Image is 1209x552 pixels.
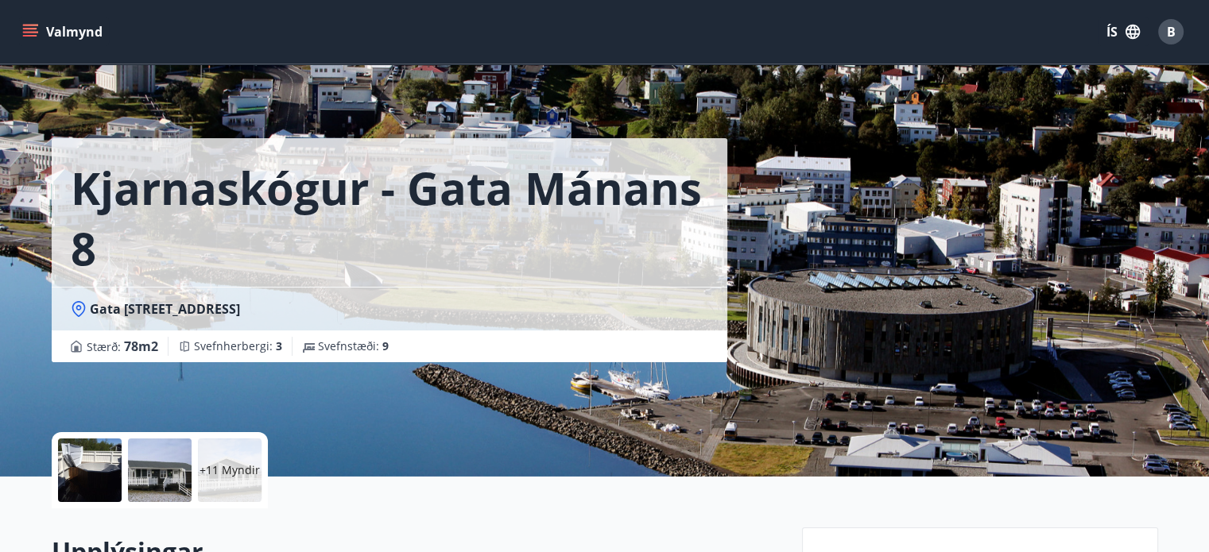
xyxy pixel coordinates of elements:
button: B [1152,13,1190,51]
button: menu [19,17,109,46]
span: 3 [276,338,282,353]
p: +11 Myndir [200,462,260,478]
span: 78 m2 [124,338,158,355]
span: Svefnherbergi : [194,338,282,354]
button: ÍS [1098,17,1149,46]
h1: Kjarnaskógur - Gata Mánans 8 [71,157,708,278]
span: Gata [STREET_ADDRESS] [90,300,240,318]
span: 9 [382,338,389,353]
span: Svefnstæði : [318,338,389,354]
span: Stærð : [87,337,158,356]
span: B [1167,23,1176,41]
